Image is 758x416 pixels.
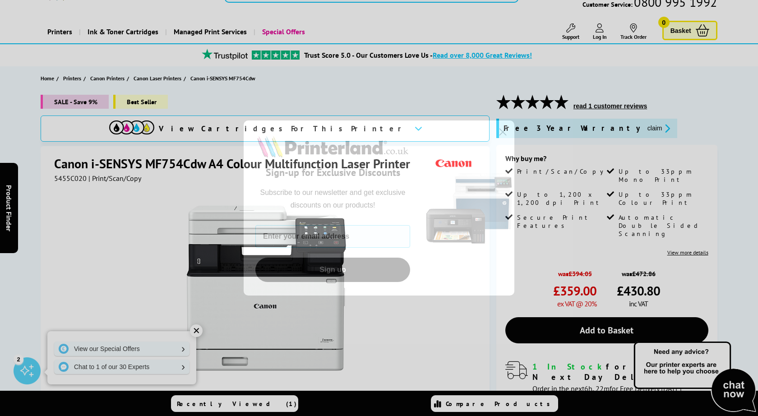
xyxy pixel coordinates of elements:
span: Subscribe to our newsletter and get exclusive discounts on our products! [260,189,406,209]
img: Printerland.co.uk [255,134,410,159]
img: 5290a21f-4df8-4860-95f4-ea1e8d0e8904.png [424,120,514,296]
span: Sign-up for Exclusive Discounts [266,166,400,179]
input: Enter your email address [255,225,410,248]
button: Sign up [255,258,410,282]
button: Close dialog [495,124,511,140]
